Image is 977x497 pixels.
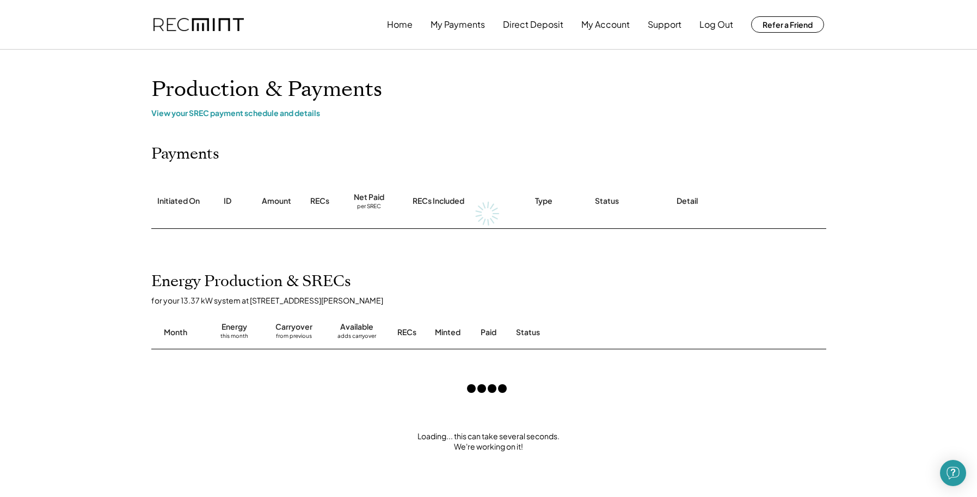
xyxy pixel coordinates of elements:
[648,14,681,35] button: Support
[151,272,351,291] h2: Energy Production & SRECs
[337,332,376,343] div: adds carryover
[220,332,248,343] div: this month
[340,322,373,332] div: Available
[157,196,200,207] div: Initiated On
[751,16,824,33] button: Refer a Friend
[357,203,381,211] div: per SREC
[275,322,312,332] div: Carryover
[310,196,329,207] div: RECs
[535,196,552,207] div: Type
[151,77,826,102] h1: Production & Payments
[397,327,416,338] div: RECs
[503,14,563,35] button: Direct Deposit
[387,14,413,35] button: Home
[413,196,464,207] div: RECs Included
[581,14,630,35] button: My Account
[140,431,837,452] div: Loading... this can take several seconds. We're working on it!
[431,14,485,35] button: My Payments
[516,327,701,338] div: Status
[699,14,733,35] button: Log Out
[224,196,231,207] div: ID
[276,332,312,343] div: from previous
[164,327,187,338] div: Month
[151,145,219,163] h2: Payments
[677,196,698,207] div: Detail
[262,196,291,207] div: Amount
[354,192,384,203] div: Net Paid
[151,295,837,305] div: for your 13.37 kW system at [STREET_ADDRESS][PERSON_NAME]
[940,460,966,486] div: Open Intercom Messenger
[153,18,244,32] img: recmint-logotype%403x.png
[151,108,826,118] div: View your SREC payment schedule and details
[481,327,496,338] div: Paid
[435,327,460,338] div: Minted
[595,196,619,207] div: Status
[222,322,247,332] div: Energy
